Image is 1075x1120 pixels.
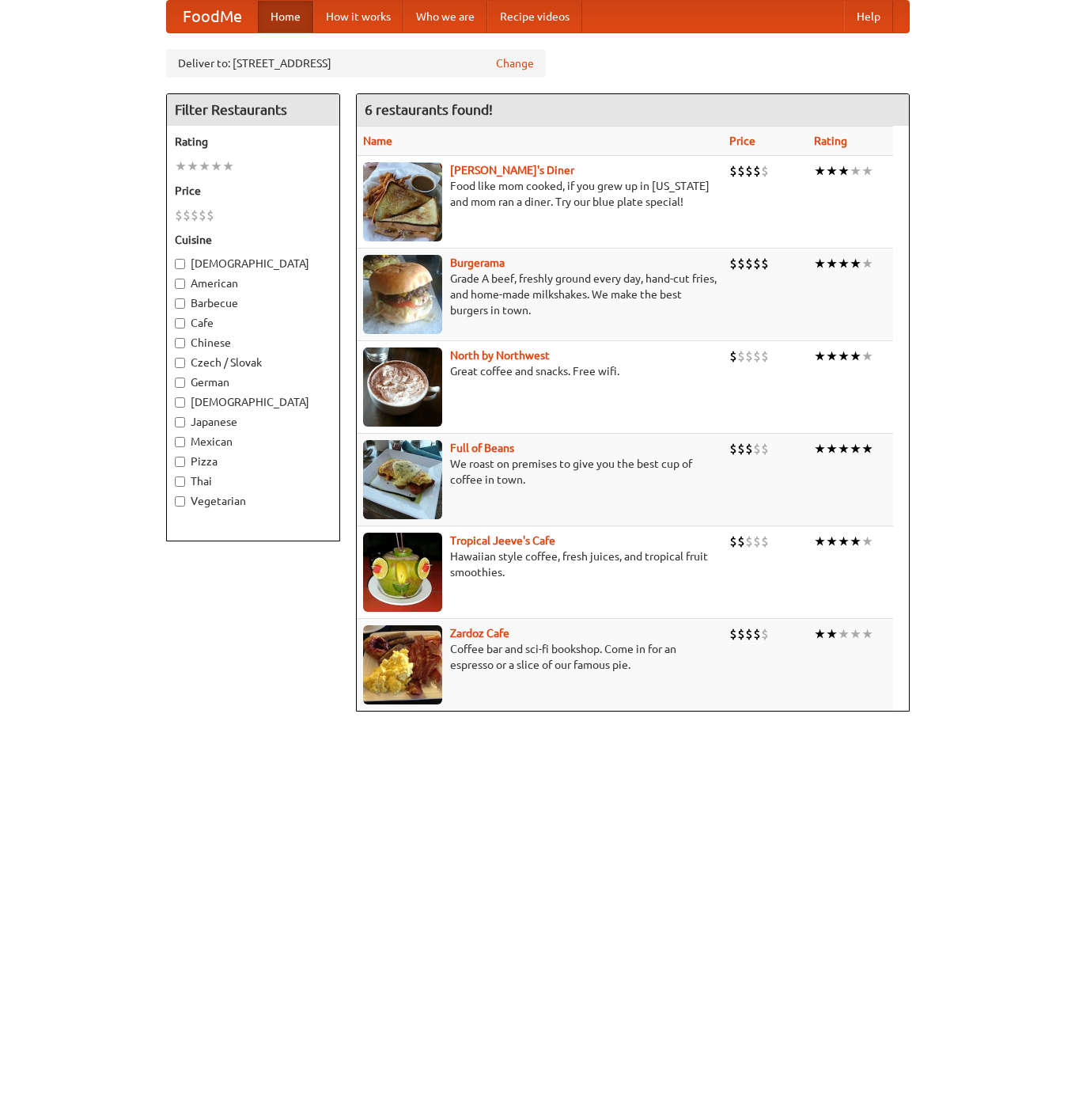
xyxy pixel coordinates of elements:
[363,625,442,704] img: zardoz.jpg
[175,493,331,509] label: Vegetarian
[363,363,717,379] p: Great coffee and snacks. Free wifi.
[745,347,753,365] li: $
[761,440,769,457] li: $
[729,625,737,643] li: $
[729,135,755,147] a: Price
[450,627,509,640] a: Zardoz Cafe
[175,437,185,447] input: Mexican
[737,255,745,272] li: $
[450,256,505,269] a: Burgerama
[761,625,769,643] li: $
[838,533,850,550] li: ★
[826,347,838,365] li: ★
[167,1,258,32] a: FoodMe
[814,255,826,272] li: ★
[753,440,761,457] li: $
[814,162,826,180] li: ★
[861,440,873,457] li: ★
[175,295,331,311] label: Barbecue
[850,255,861,272] li: ★
[363,162,442,241] img: sallys.jpg
[753,625,761,643] li: $
[729,533,737,550] li: $
[175,414,331,430] label: Japanese
[175,275,331,291] label: American
[861,533,873,550] li: ★
[313,1,403,32] a: How it works
[175,279,185,289] input: American
[175,158,187,175] li: ★
[363,533,442,612] img: jeeves.jpg
[363,456,717,488] p: We roast on premises to give you the best cup of coffee in town.
[737,533,745,550] li: $
[175,454,331,469] label: Pizza
[838,625,850,643] li: ★
[199,207,206,224] li: $
[745,440,753,457] li: $
[175,355,331,370] label: Czech / Slovak
[175,207,183,224] li: $
[850,625,861,643] li: ★
[861,347,873,365] li: ★
[187,158,199,175] li: ★
[183,207,191,224] li: $
[175,374,331,390] label: German
[861,255,873,272] li: ★
[363,271,717,318] p: Grade A beef, freshly ground every day, hand-cut fries, and home-made milkshakes. We make the bes...
[753,533,761,550] li: $
[850,347,861,365] li: ★
[175,183,331,199] h5: Price
[745,162,753,180] li: $
[175,259,185,269] input: [DEMOGRAPHIC_DATA]
[838,347,850,365] li: ★
[737,162,745,180] li: $
[450,534,555,547] b: Tropical Jeeve's Cafe
[850,440,861,457] li: ★
[363,135,392,147] a: Name
[175,476,185,487] input: Thai
[175,434,331,450] label: Mexican
[826,162,838,180] li: ★
[175,378,185,388] input: German
[206,207,214,224] li: $
[167,94,339,126] h4: Filter Restaurants
[450,349,550,362] a: North by Northwest
[814,135,847,147] a: Rating
[258,1,313,32] a: Home
[826,625,838,643] li: ★
[826,440,838,457] li: ★
[175,335,331,351] label: Chinese
[737,625,745,643] li: $
[363,549,717,580] p: Hawaiian style coffee, fresh juices, and tropical fruit smoothies.
[761,347,769,365] li: $
[737,440,745,457] li: $
[175,298,185,309] input: Barbecue
[761,255,769,272] li: $
[175,232,331,248] h5: Cuisine
[222,158,234,175] li: ★
[450,164,574,177] b: [PERSON_NAME]'s Diner
[814,440,826,457] li: ★
[175,394,331,410] label: [DEMOGRAPHIC_DATA]
[838,440,850,457] li: ★
[753,255,761,272] li: $
[814,625,826,643] li: ★
[826,255,838,272] li: ★
[729,162,737,180] li: $
[761,162,769,180] li: $
[850,162,861,180] li: ★
[450,442,514,454] a: Full of Beans
[175,473,331,489] label: Thai
[496,55,534,71] a: Change
[745,255,753,272] li: $
[199,158,210,175] li: ★
[365,102,493,117] ng-pluralize: 6 restaurants found!
[844,1,893,32] a: Help
[175,417,185,427] input: Japanese
[814,533,826,550] li: ★
[363,255,442,334] img: burgerama.jpg
[175,134,331,150] h5: Rating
